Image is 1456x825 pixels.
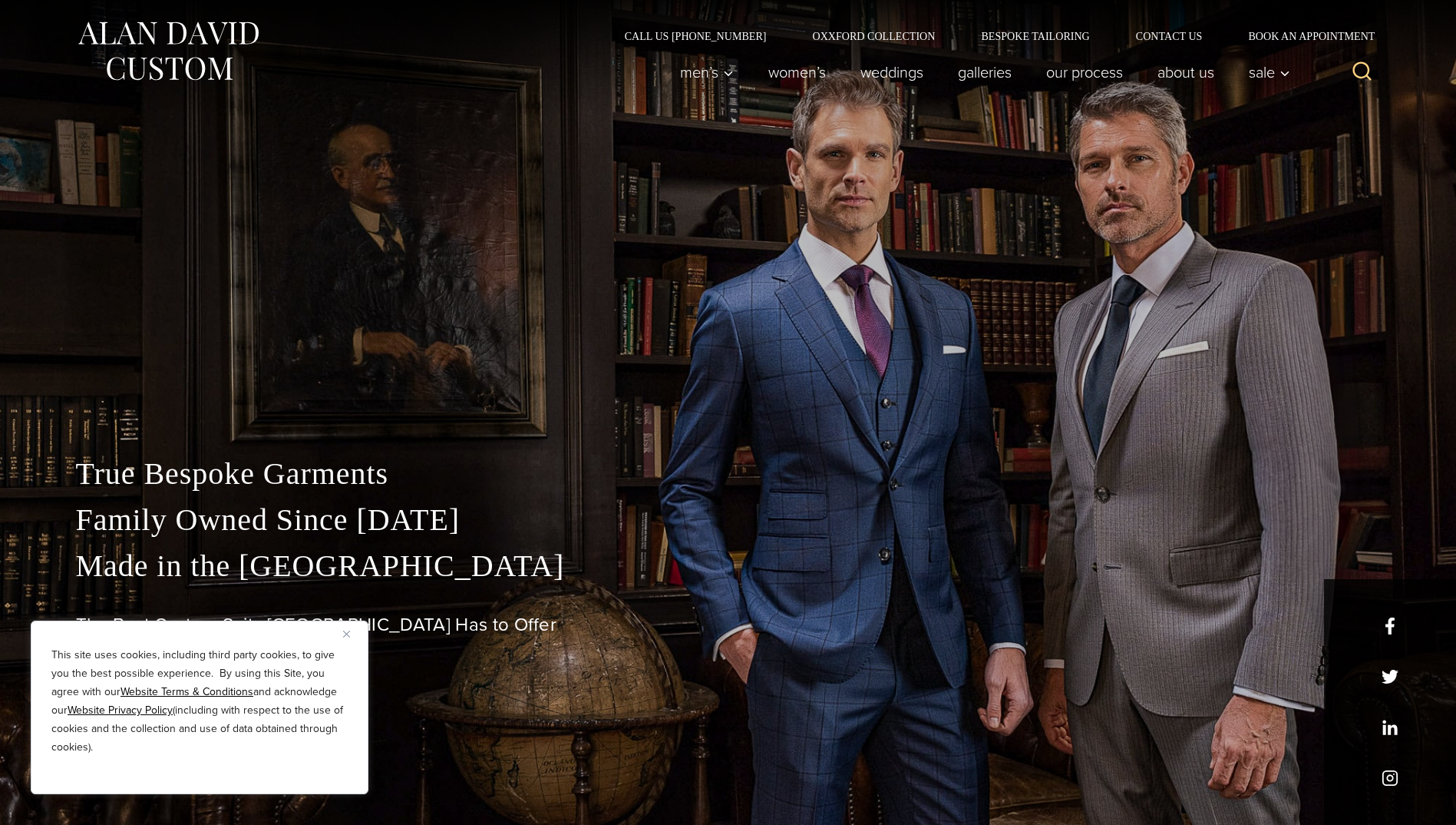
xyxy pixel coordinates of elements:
a: Website Terms & Conditions [121,684,253,700]
nav: Secondary Navigation [602,31,1381,41]
a: Bespoke Tailoring [958,31,1112,41]
a: Book an Appointment [1225,31,1380,41]
a: Call Us [PHONE_NUMBER] [602,31,790,41]
h1: The Best Custom Suits [GEOGRAPHIC_DATA] Has to Offer [76,614,1381,636]
a: weddings [843,57,940,88]
a: Contact Us [1113,31,1226,41]
img: Alan David Custom [76,17,260,85]
button: Close [343,625,362,643]
a: Women’s [751,57,843,88]
a: Our Process [1028,57,1140,88]
p: This site uses cookies, including third party cookies, to give you the best possible experience. ... [51,646,348,757]
p: True Bespoke Garments Family Owned Since [DATE] Made in the [GEOGRAPHIC_DATA] [76,451,1381,589]
span: Sale [1249,65,1290,80]
img: Close [343,631,350,638]
a: Website Privacy Policy [68,702,173,718]
a: Galleries [940,57,1028,88]
button: View Search Form [1344,54,1381,91]
a: Oxxford Collection [789,31,958,41]
span: Men’s [680,65,734,80]
nav: Primary Navigation [662,57,1298,88]
a: About Us [1140,57,1231,88]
